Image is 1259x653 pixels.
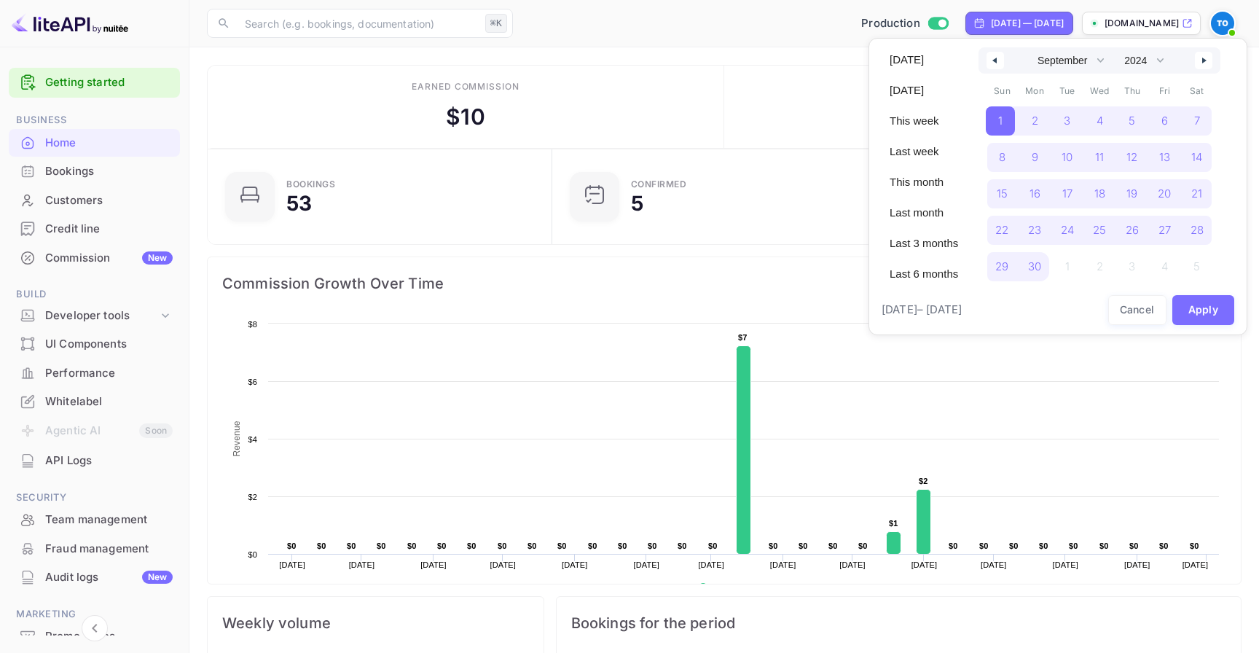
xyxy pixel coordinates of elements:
span: Sun [986,79,1019,103]
span: 26 [1126,217,1139,243]
span: 1 [998,108,1003,134]
button: 7 [1181,103,1214,132]
span: 3 [1064,108,1070,134]
span: 24 [1061,217,1074,243]
span: 10 [1062,144,1072,171]
button: 13 [1148,139,1181,168]
button: Last 3 months [881,231,967,256]
button: 2 [1019,103,1051,132]
button: 9 [1019,139,1051,168]
button: 29 [986,249,1019,278]
span: 11 [1095,144,1104,171]
span: [DATE] – [DATE] [882,302,962,318]
button: 8 [986,139,1019,168]
span: 2 [1032,108,1038,134]
button: 22 [986,212,1019,241]
button: 24 [1051,212,1083,241]
button: 25 [1083,212,1116,241]
button: 3 [1051,103,1083,132]
button: [DATE] [881,47,967,72]
button: 19 [1115,176,1148,205]
button: 17 [1051,176,1083,205]
span: Tue [1051,79,1083,103]
button: 28 [1181,212,1214,241]
button: Cancel [1108,295,1166,325]
button: Last month [881,200,967,225]
button: This week [881,109,967,133]
span: 4 [1097,108,1103,134]
button: 27 [1148,212,1181,241]
button: 1 [986,103,1019,132]
button: 18 [1083,176,1116,205]
span: Sat [1181,79,1214,103]
span: 29 [995,254,1008,280]
span: 18 [1094,181,1105,207]
button: 4 [1083,103,1116,132]
button: 30 [1019,249,1051,278]
button: 26 [1115,212,1148,241]
span: 15 [997,181,1008,207]
button: Last 6 months [881,262,967,286]
button: 15 [986,176,1019,205]
span: 14 [1191,144,1202,171]
button: [DATE] [881,78,967,103]
span: 13 [1159,144,1170,171]
button: 11 [1083,139,1116,168]
button: This month [881,170,967,195]
span: 21 [1191,181,1202,207]
button: 14 [1181,139,1214,168]
span: Thu [1115,79,1148,103]
span: 20 [1158,181,1171,207]
span: 9 [1032,144,1038,171]
span: 27 [1158,217,1171,243]
button: Last week [881,139,967,164]
span: Fri [1148,79,1181,103]
span: 17 [1062,181,1072,207]
span: 22 [995,217,1008,243]
span: 6 [1161,108,1168,134]
button: 5 [1115,103,1148,132]
button: 10 [1051,139,1083,168]
span: 19 [1126,181,1137,207]
span: 28 [1191,217,1204,243]
span: 23 [1028,217,1041,243]
button: 16 [1019,176,1051,205]
button: 23 [1019,212,1051,241]
span: Wed [1083,79,1116,103]
button: 21 [1181,176,1214,205]
span: Mon [1019,79,1051,103]
button: 6 [1148,103,1181,132]
span: 5 [1129,108,1135,134]
span: 7 [1194,108,1200,134]
span: 30 [1028,254,1041,280]
span: 8 [999,144,1005,171]
button: Apply [1172,295,1235,325]
span: 12 [1126,144,1137,171]
button: 20 [1148,176,1181,205]
span: 25 [1093,217,1106,243]
span: 16 [1029,181,1040,207]
button: 12 [1115,139,1148,168]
